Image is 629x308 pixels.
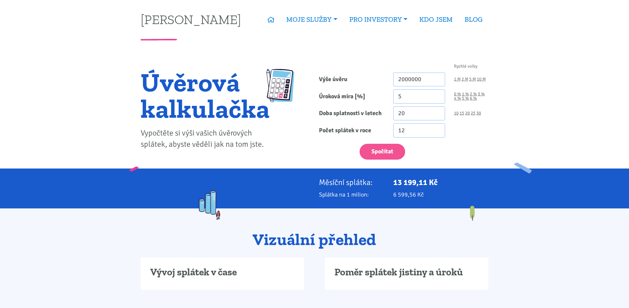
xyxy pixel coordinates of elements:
a: 10 [454,111,459,115]
p: 13 199,11 Kč [393,178,488,187]
a: 20 [465,111,470,115]
a: PRO INVESTORY [343,12,413,27]
label: Počet splátek v roce [315,123,389,138]
a: 3 % [478,92,485,96]
button: Spočítat [360,144,405,160]
a: KDO JSEM [413,12,459,27]
a: 25 [471,111,475,115]
a: 30 [476,111,481,115]
a: MOJE SLUŽBY [280,12,343,27]
a: 5 % [462,96,469,101]
p: Splátka na 1 milion: [319,190,384,199]
label: Doba splatnosti v letech [315,107,389,121]
h1: Úvěrová kalkulačka [141,69,270,122]
a: 6 % [470,96,477,101]
h3: Poměr splátek jistiny a úroků [334,266,479,279]
h3: Vývoj splátek v čase [150,266,295,279]
a: 10 M [477,77,486,81]
h2: Vizuální přehled [141,231,488,249]
a: 5 M [469,77,476,81]
span: Rychlé volby [454,64,477,69]
label: Výše úvěru [315,73,389,87]
p: 6 599,56 Kč [393,190,488,199]
a: 15 [460,111,464,115]
a: 1 M [454,77,461,81]
label: Úroková míra [%] [315,89,389,104]
a: 2 M [462,77,468,81]
a: 1 % [462,92,469,96]
a: 0 % [454,92,461,96]
a: 4 % [454,96,461,101]
p: Vypočtěte si výši vašich úvěrových splátek, abyste věděli jak na tom jste. [141,128,270,150]
a: BLOG [459,12,488,27]
a: 2 % [470,92,477,96]
p: Měsíční splátka: [319,178,384,187]
a: [PERSON_NAME] [141,13,241,26]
